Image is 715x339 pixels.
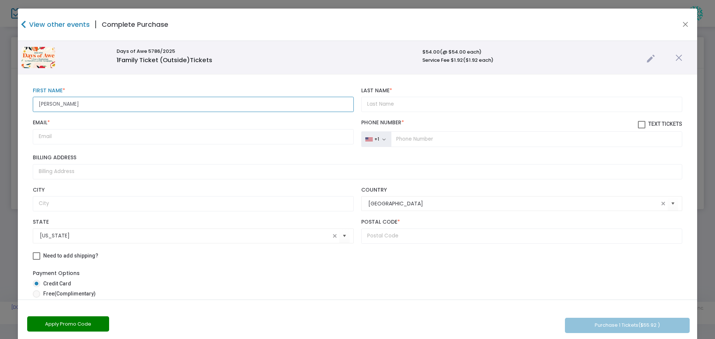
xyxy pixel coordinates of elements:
input: Email [33,129,354,144]
img: cross.png [676,54,682,61]
label: State [33,219,354,226]
span: (Complimentary) [54,291,96,297]
img: TicketEmailImage.png [22,47,55,68]
button: Select [339,228,350,243]
h6: $54.00 [422,49,639,55]
button: Close [681,20,690,29]
span: ($1.92 each) [463,57,493,64]
input: Last Name [361,97,682,112]
label: Billing Address [33,154,682,161]
span: Need to add shipping? [43,253,98,259]
h4: Complete Purchase [102,19,168,29]
h4: View other events [27,19,90,29]
span: Tickets [190,56,212,64]
h6: Days of Awe 5786/2025 [117,48,415,54]
label: Payment Options [33,269,80,277]
input: First Name [33,97,354,112]
label: Email [33,119,354,126]
input: Billing Address [33,164,682,179]
span: | [90,18,102,31]
label: City [33,187,354,194]
span: clear [330,231,339,240]
span: Free [40,290,96,298]
span: Family Ticket (Outside) [117,56,212,64]
span: (@ $54.00 each) [440,48,482,55]
h6: Service Fee $1.92 [422,57,639,63]
input: Phone Number [391,131,682,147]
button: Apply Promo Code [27,316,109,332]
button: Select [668,196,678,211]
input: Select State [40,232,330,240]
label: Postal Code [361,219,682,226]
div: +1 [374,136,379,142]
label: Country [361,187,682,194]
label: First Name [33,87,354,94]
input: Select Country [368,200,659,208]
span: clear [659,199,668,208]
input: City [33,196,354,211]
span: Credit Card [40,280,71,288]
label: Last Name [361,87,682,94]
label: Phone Number [361,119,682,128]
span: Text Tickets [648,121,682,127]
span: 1 [117,56,118,64]
input: Postal Code [361,228,682,244]
button: +1 [361,131,391,147]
